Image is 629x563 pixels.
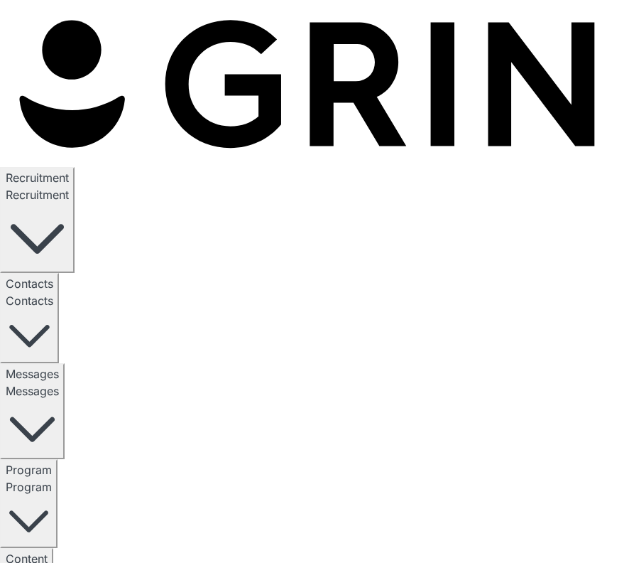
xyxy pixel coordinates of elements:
p: Recruitment [6,169,69,186]
p: Recruitment [6,186,69,203]
p: Program [6,461,52,478]
p: Contacts [6,292,53,309]
p: Messages [6,365,59,382]
p: Messages [6,382,59,400]
p: Program [6,478,52,495]
p: Contacts [6,275,53,292]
